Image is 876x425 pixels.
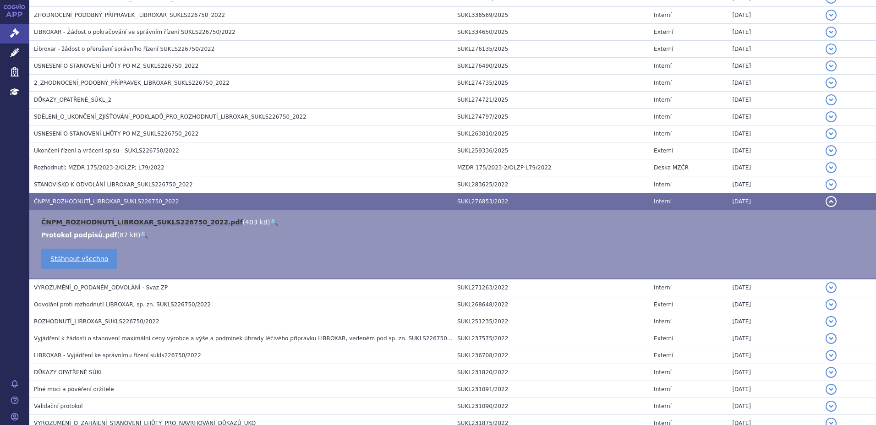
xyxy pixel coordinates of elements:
td: SUKL336569/2025 [453,7,649,24]
button: detail [826,27,837,38]
span: VYROZUMĚNÍ_O_PODANÉM_ODVOLÁNÍ - Svaz ZP [34,284,168,291]
td: [DATE] [728,125,821,142]
button: detail [826,316,837,327]
span: Externí [654,301,673,308]
span: Interní [654,63,672,69]
span: Vyjádření k žádosti o stanovení maximální ceny výrobce a výše a podmínek úhrady léčivého přípravk... [34,335,463,342]
span: Interní [654,80,672,86]
button: detail [826,44,837,54]
span: Interní [654,131,672,137]
span: DŮKAZY_OPATŘENÉ_SÚKL_2 [34,97,111,103]
td: [DATE] [728,347,821,364]
button: detail [826,60,837,71]
span: USNESENÍ O STANOVENÍ LHŮTY PO MZ_SUKLS226750_2022 [34,63,198,69]
td: [DATE] [728,58,821,75]
td: SUKL236708/2022 [453,347,649,364]
span: Externí [654,46,673,52]
button: detail [826,162,837,173]
span: Rozhodnutí; MZDR 175/2023-2/OLZP; L79/2022 [34,164,164,171]
td: [DATE] [728,398,821,415]
a: 🔍 [270,218,278,226]
td: SUKL268648/2022 [453,296,649,313]
td: SUKL231091/2022 [453,381,649,398]
td: [DATE] [728,364,821,381]
td: SUKL259336/2025 [453,142,649,159]
button: detail [826,367,837,378]
span: Odvolání proti rozhodnutí LIBROXAR, sp. zn. SUKLS226750/2022 [34,301,211,308]
td: SUKL274797/2025 [453,109,649,125]
td: [DATE] [728,41,821,58]
td: SUKL276135/2025 [453,41,649,58]
span: Externí [654,335,673,342]
span: USNESENÍ O STANOVENÍ LHŮTY PO MZ_SUKLS226750_2022 [34,131,198,137]
td: [DATE] [728,159,821,176]
td: [DATE] [728,296,821,313]
a: Protokol podpisů.pdf [41,231,117,239]
li: ( ) [41,218,867,227]
td: SUKL271263/2022 [453,279,649,296]
span: Externí [654,29,673,35]
td: [DATE] [728,330,821,347]
span: ZHODNOCENÍ_PODOBNÝ_PŘÍPRAVEK_ LIBROXAR_SUKLS226750_2022 [34,12,225,18]
td: [DATE] [728,24,821,41]
button: detail [826,350,837,361]
button: detail [826,384,837,395]
span: DŮKAZY OPATŘENÉ SÚKL [34,369,103,376]
span: 403 kB [245,218,268,226]
span: LIBROXAR - Vyjádření ke správnímu řízení sukls226750/2022 [34,352,201,359]
td: MZDR 175/2023-2/OLZP-L79/2022 [453,159,649,176]
button: detail [826,282,837,293]
a: 🔍 [140,231,148,239]
td: SUKL237575/2022 [453,330,649,347]
span: Externí [654,147,673,154]
span: Validační protokol [34,403,83,409]
td: [DATE] [728,279,821,296]
span: Interní [654,12,672,18]
button: detail [826,94,837,105]
span: Interní [654,97,672,103]
button: detail [826,111,837,122]
span: Interní [654,386,672,392]
span: Interní [654,198,672,205]
td: SUKL274735/2025 [453,75,649,92]
span: Interní [654,114,672,120]
td: SUKL231090/2022 [453,398,649,415]
span: LIBROXAR - Žádost o pokračování ve správním řízení SUKLS226750/2022 [34,29,235,35]
td: SUKL334650/2025 [453,24,649,41]
td: SUKL283625/2022 [453,176,649,193]
button: detail [826,145,837,156]
td: SUKL231820/2022 [453,364,649,381]
td: [DATE] [728,381,821,398]
button: detail [826,196,837,207]
button: detail [826,77,837,88]
td: [DATE] [728,7,821,24]
td: [DATE] [728,313,821,330]
button: detail [826,128,837,139]
button: detail [826,401,837,412]
span: ROZHODNUTÍ_LIBROXAR_SUKLS226750/2022 [34,318,159,325]
td: [DATE] [728,92,821,109]
span: STANOVISKO K ODVOLÁNÍ LIBROXAR_SUKLS226750_2022 [34,181,193,188]
td: SUKL274721/2025 [453,92,649,109]
span: Interní [654,284,672,291]
span: SDĚLENÍ_O_UKONČENÍ_ZJIŠŤOVÁNÍ_PODKLADŮ_PRO_ROZHODNUTÍ_LIBROXAR_SUKLS226750_2022 [34,114,307,120]
span: Plné moci a pověření držitele [34,386,114,392]
td: [DATE] [728,109,821,125]
span: 2_ZHODNOCENÍ_PODOBNÝ_PŘÍPRAVEK_LIBROXAR_SUKLS226750_2022 [34,80,230,86]
td: SUKL251235/2022 [453,313,649,330]
span: Interní [654,181,672,188]
td: [DATE] [728,75,821,92]
span: ČNPM_ROZHODNUTÍ_LIBROXAR_SUKLS226750_2022 [34,198,179,205]
button: detail [826,333,837,344]
a: ČNPM_ROZHODNUTÍ_LIBROXAR_SUKLS226750_2022.pdf [41,218,243,226]
a: Stáhnout všechno [41,249,117,269]
span: Interní [654,403,672,409]
td: SUKL276490/2025 [453,58,649,75]
span: Deska MZČR [654,164,689,171]
button: detail [826,299,837,310]
td: SUKL263010/2025 [453,125,649,142]
span: Interní [654,369,672,376]
td: [DATE] [728,193,821,210]
span: Externí [654,352,673,359]
td: [DATE] [728,176,821,193]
